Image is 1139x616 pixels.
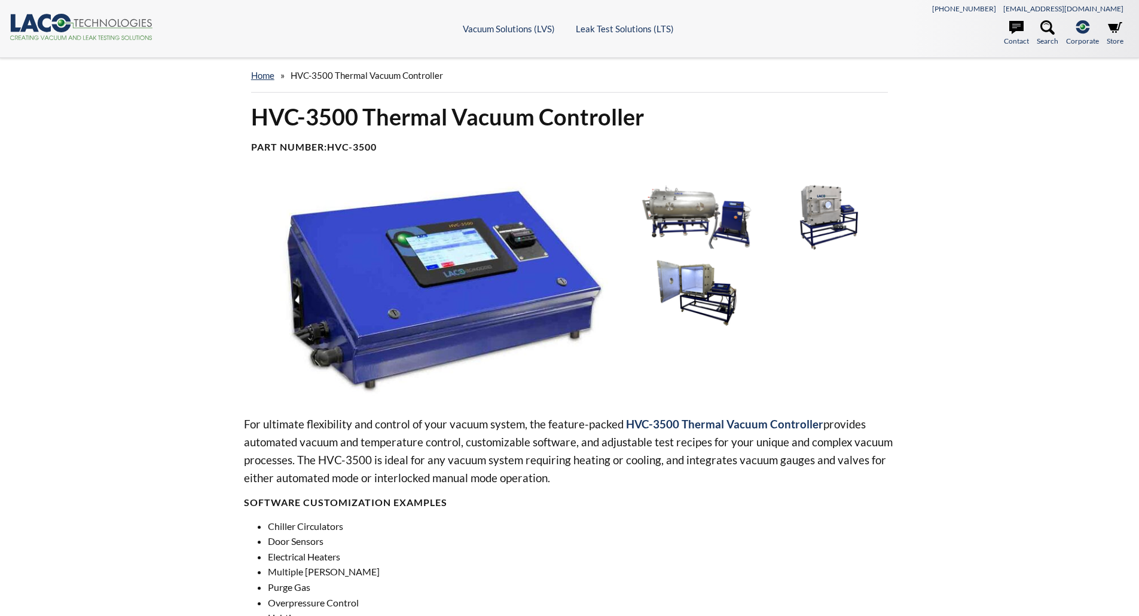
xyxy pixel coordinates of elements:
[268,519,896,534] li: Chiller Circulators
[1004,20,1029,47] a: Contact
[251,102,888,131] h1: HVC-3500 Thermal Vacuum Controller
[576,23,674,34] a: Leak Test Solutions (LTS)
[268,564,896,580] li: Multiple [PERSON_NAME]
[765,182,889,252] img: HVC-3500 in Cube Chamber System, angled view
[634,182,759,252] img: HVC-3500 Thermal Vacuum Controller in System, front view
[1066,35,1099,47] span: Corporate
[244,497,896,509] h4: SOFTWARE CUSTOMIZATION EXAMPLES
[268,595,896,611] li: Overpressure Control
[626,417,823,431] strong: HVC-3500 Thermal Vacuum Controller
[268,549,896,565] li: Electrical Heaters
[251,59,888,93] div: »
[634,258,759,327] img: HVC-3500 in Cube Chamber System, open door
[1003,4,1123,13] a: [EMAIL_ADDRESS][DOMAIN_NAME]
[251,141,888,154] h4: Part Number:
[244,415,896,487] p: For ultimate flexibility and control of your vacuum system, the feature-packed provides automated...
[291,70,443,81] span: HVC-3500 Thermal Vacuum Controller
[268,580,896,595] li: Purge Gas
[268,534,896,549] li: Door Sensors
[327,141,377,152] b: HVC-3500
[244,182,625,396] img: HVC-3500 Thermal Vacuum Controller, angled view
[251,70,274,81] a: home
[1037,20,1058,47] a: Search
[1107,20,1123,47] a: Store
[463,23,555,34] a: Vacuum Solutions (LVS)
[932,4,996,13] a: [PHONE_NUMBER]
